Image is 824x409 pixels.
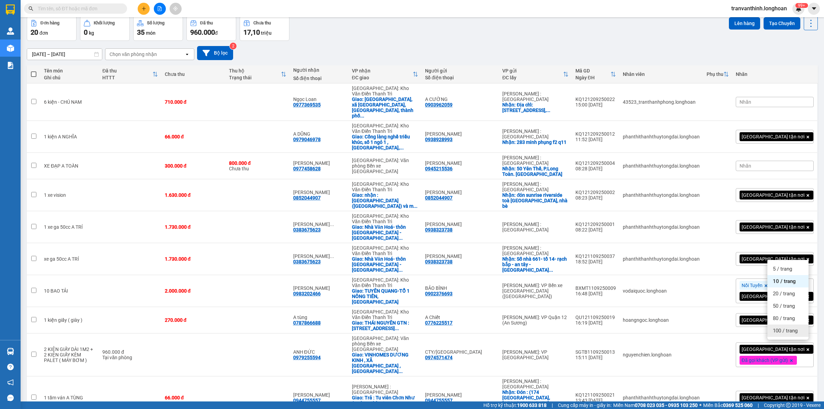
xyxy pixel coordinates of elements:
div: A Chiết [425,315,495,320]
span: aim [173,6,178,11]
div: Chưa thu [253,21,271,25]
th: Toggle SortBy [348,65,422,83]
div: 0979046978 [293,137,321,142]
div: 1 kiện giấy ( giày ) [44,317,95,323]
span: [GEOGRAPHIC_DATA] tận nơi [742,293,804,299]
span: Nối Tuyến [742,282,763,288]
div: KQ121209250012 [575,131,616,137]
div: Nguyễn Duy Thanh [425,392,495,398]
div: A CƯỜNG [425,96,495,102]
div: 0977369535 [293,102,321,107]
span: Miền Nam [613,401,698,409]
div: [PERSON_NAME] : [GEOGRAPHIC_DATA] [502,91,569,102]
span: [GEOGRAPHIC_DATA] tận nơi [742,192,804,198]
div: QU121109250019 [575,315,616,320]
span: Cung cấp máy in - giấy in: [558,401,611,409]
div: [GEOGRAPHIC_DATA]: Kho Văn Điển Thanh Trì [352,309,418,320]
div: Nguyễn thị Tâm 0971789969 [293,253,345,259]
div: [GEOGRAPHIC_DATA]: Kho Văn Điển Thanh Trì [352,245,418,256]
div: Nguyễn Thị Vân [425,253,495,259]
span: search [28,6,33,11]
div: 0383675623 [293,259,321,264]
div: Như Quỳnh [425,160,495,166]
div: Số lượng [147,21,164,25]
th: Toggle SortBy [99,65,161,83]
div: KQ121209250004 [575,160,616,166]
div: Người nhận [293,67,345,73]
div: Mai Nguyên [425,131,495,137]
div: 0944755557 [425,398,453,403]
span: ... [546,107,550,113]
span: file-add [157,6,162,11]
span: notification [7,379,14,386]
div: Khối lượng [94,21,115,25]
button: Chưa thu17,10 triệu [240,16,289,41]
div: 1.730.000 đ [165,256,222,262]
svg: open [184,52,190,57]
span: 20 [31,28,38,36]
span: 10 / trang [773,278,796,285]
div: [PERSON_NAME] : [GEOGRAPHIC_DATA] [502,378,569,389]
div: [PERSON_NAME] : [GEOGRAPHIC_DATA] [502,245,569,256]
div: 2 KIỆN GIẤY DÀI 1M2 + 2 KIỆN GIẤY KÈM PALET ( MÁY BƠM ) [44,346,95,363]
div: KQ121109250037 [575,253,616,259]
span: ... [413,203,417,209]
input: Tìm tên, số ĐT hoặc mã đơn [38,5,119,12]
div: Ghi chú [44,75,95,80]
span: ... [395,326,399,331]
span: đ [215,30,218,36]
div: phanthithanhthuytongdai.longhoan [623,192,700,198]
div: 11:52 [DATE] [575,137,616,142]
button: Bộ lọc [197,46,233,60]
div: [PERSON_NAME] : [GEOGRAPHIC_DATA] [502,181,569,192]
div: phanthithanhthuytongdai.longhoan [623,163,700,169]
div: Ngọc Loan [293,96,345,102]
button: Đơn hàng20đơn [27,16,77,41]
div: 16:19 [DATE] [575,320,616,326]
div: 0902376693 [425,291,453,296]
div: Bùi Thị Lân [293,160,345,166]
div: [GEOGRAPHIC_DATA]: Kho Văn Điển Thanh Trì [352,277,418,288]
th: Toggle SortBy [703,65,732,83]
div: Giao: Nhà Văn Hoá- thôn An Điền Kim - Cộng Hoà- Nam sách -Hải Dương [352,224,418,241]
th: Toggle SortBy [572,65,619,83]
sup: 347 [795,3,808,8]
span: Nhãn [740,163,751,169]
span: 0 [84,28,88,36]
div: 08:23 [DATE] [575,195,616,201]
div: Giao: nhận : Xuân La, Phú Thượng (Quận Tây Hồ) và một phần các phường Xuân Đỉnh, Đông Ngạc (Quận ... [352,192,418,209]
div: phanthithanhthuytongdai.longhoan [623,134,700,139]
div: 0903962059 [425,102,453,107]
span: plus [141,6,146,11]
div: 0974571474 [425,355,453,360]
span: 960.000 [190,28,215,36]
div: [PERSON_NAME] : [GEOGRAPHIC_DATA] [352,384,418,395]
span: [GEOGRAPHIC_DATA] tận nơi [742,395,804,401]
span: 17,10 [243,28,260,36]
div: 300.000 đ [165,163,222,169]
div: [GEOGRAPHIC_DATA]: Kho Văn Điển Thanh Trì [352,181,418,192]
div: 13:43 [DATE] [575,398,616,403]
div: 1 xe vision [44,192,95,198]
div: 0852044907 [293,195,321,201]
span: ... [399,368,403,374]
div: Mã GD [575,68,610,73]
div: 43523_tranthanhphong.longhoan [623,99,700,105]
img: icon-new-feature [796,5,802,12]
strong: 0369 525 060 [723,402,753,408]
div: [GEOGRAPHIC_DATA]: Kho Văn Điển Thanh Trì [352,123,418,134]
div: Nguyễn Duy Thanh [293,392,345,398]
div: Số điện thoại [425,75,495,80]
span: Nhãn [740,99,751,105]
div: Giao: TUYÊN QUANG-TỔ 1 NÔNG TIẾN,TP TUYÊN QUANG [352,288,418,305]
div: Chọn văn phòng nhận [110,51,157,58]
span: [GEOGRAPHIC_DATA] tận nơi [742,224,804,230]
div: SGTB1109250013 [575,349,616,355]
button: Số lượng35món [133,16,183,41]
span: ... [399,267,403,273]
div: [PERSON_NAME]: VP Quận 12 (An Sương) [502,315,569,326]
div: Số điện thoại [293,76,345,81]
div: Anh Khôi [425,190,495,195]
span: Miền Bắc [703,401,753,409]
button: plus [138,3,150,15]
